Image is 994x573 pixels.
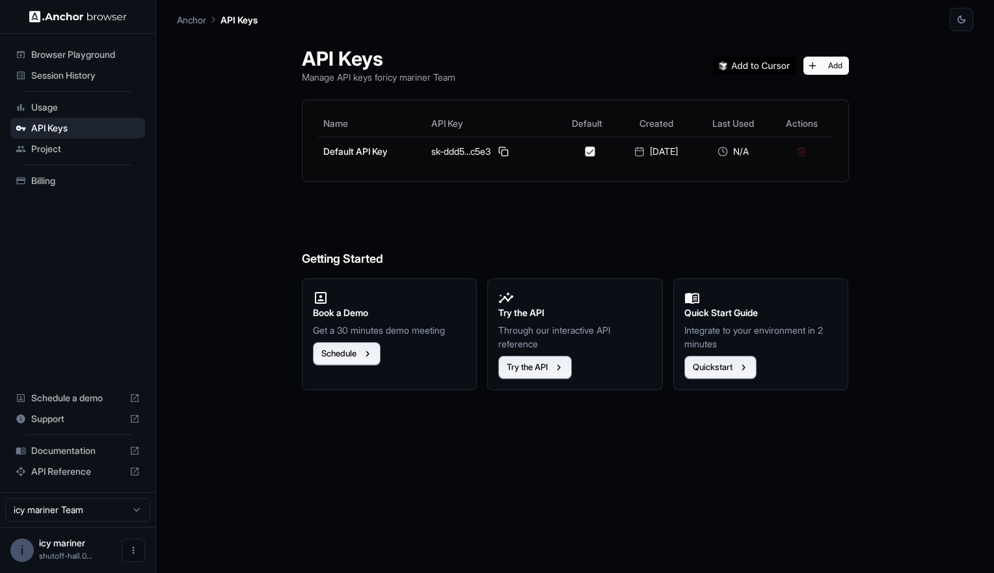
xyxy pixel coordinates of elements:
button: Copy API key [496,144,511,159]
th: Name [318,111,427,137]
span: Browser Playground [31,48,140,61]
span: Project [31,142,140,155]
div: Session History [10,65,145,86]
div: i [10,539,34,562]
span: API Keys [31,122,140,135]
div: sk-ddd5...c5e3 [431,144,552,159]
th: Last Used [695,111,771,137]
span: icy mariner [39,537,85,548]
div: Project [10,139,145,159]
th: Created [617,111,695,137]
p: API Keys [221,13,258,27]
p: Integrate to your environment in 2 minutes [684,323,838,351]
h1: API Keys [302,47,455,70]
span: Documentation [31,444,124,457]
button: Try the API [498,356,572,379]
p: Manage API keys for icy mariner Team [302,70,455,84]
h2: Book a Demo [313,306,466,320]
div: N/A [701,145,766,158]
td: Default API Key [318,137,427,166]
div: [DATE] [623,145,690,158]
span: Session History [31,69,140,82]
span: Usage [31,101,140,114]
div: API Reference [10,461,145,482]
div: Billing [10,170,145,191]
span: API Reference [31,465,124,478]
h2: Quick Start Guide [684,306,838,320]
button: Quickstart [684,356,757,379]
nav: breadcrumb [177,12,258,27]
p: Through our interactive API reference [498,323,652,351]
div: Usage [10,97,145,118]
h2: Try the API [498,306,652,320]
div: Documentation [10,440,145,461]
span: shutoff-hall.08@icloud.com [39,551,92,561]
button: Add [803,57,849,75]
span: Support [31,412,124,425]
button: Open menu [122,539,145,562]
p: Get a 30 minutes demo meeting [313,323,466,337]
button: Schedule [313,342,381,366]
div: API Keys [10,118,145,139]
span: Billing [31,174,140,187]
div: Schedule a demo [10,388,145,408]
img: Anchor Logo [29,10,127,23]
span: Schedule a demo [31,392,124,405]
h6: Getting Started [302,198,849,269]
th: API Key [426,111,557,137]
th: Actions [771,111,832,137]
div: Browser Playground [10,44,145,65]
p: Anchor [177,13,206,27]
th: Default [557,111,617,137]
div: Support [10,408,145,429]
img: Add anchorbrowser MCP server to Cursor [714,57,796,75]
